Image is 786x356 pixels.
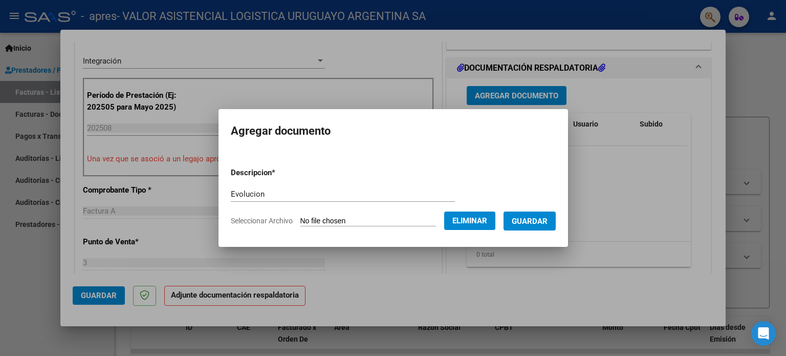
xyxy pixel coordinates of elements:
[231,167,329,179] p: Descripcion
[231,121,556,141] h2: Agregar documento
[751,321,776,346] div: Open Intercom Messenger
[231,217,293,225] span: Seleccionar Archivo
[504,212,556,231] button: Guardar
[452,216,487,225] span: Eliminar
[512,217,548,226] span: Guardar
[444,212,495,230] button: Eliminar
